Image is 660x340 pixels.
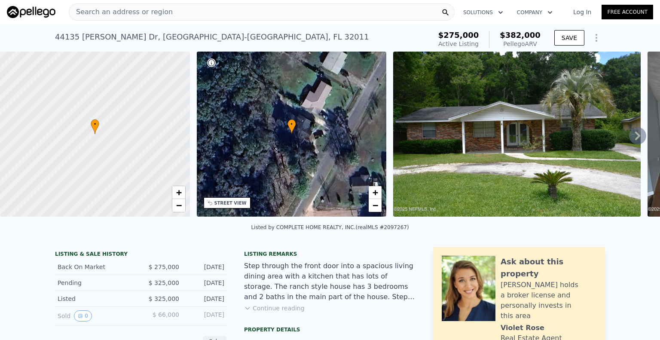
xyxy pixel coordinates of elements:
div: [DATE] [186,294,224,303]
a: Zoom in [172,186,185,199]
span: • [287,120,296,128]
span: $275,000 [438,31,479,40]
span: − [373,200,378,211]
span: • [91,120,99,128]
div: Sold [58,310,134,322]
div: Listed [58,294,134,303]
div: Pending [58,279,134,287]
button: Solutions [456,5,510,20]
div: Listed by COMPLETE HOME REALTY, INC. (realMLS #2097267) [251,224,409,230]
div: [DATE] [186,263,224,271]
span: $ 275,000 [149,263,179,270]
a: Free Account [602,5,653,19]
span: − [176,200,181,211]
a: Log In [563,8,602,16]
button: View historical data [74,310,92,322]
span: Search an address or region [69,7,173,17]
img: Pellego [7,6,55,18]
div: Listing remarks [244,251,416,257]
img: Sale: 167034567 Parcel: 41700968 [393,52,641,217]
div: Back On Market [58,263,134,271]
div: Step through the front door into a spacious living dining area with a kitchen that has lots of st... [244,261,416,302]
div: Property details [244,326,416,333]
div: [DATE] [186,310,224,322]
span: $ 325,000 [149,295,179,302]
a: Zoom in [369,186,382,199]
button: SAVE [554,30,584,46]
a: Zoom out [369,199,382,212]
span: $ 66,000 [153,311,179,318]
div: • [287,119,296,134]
button: Continue reading [244,304,305,312]
button: Company [510,5,559,20]
span: $ 325,000 [149,279,179,286]
div: • [91,119,99,134]
div: Ask about this property [501,256,596,280]
div: 44135 [PERSON_NAME] Dr , [GEOGRAPHIC_DATA]-[GEOGRAPHIC_DATA] , FL 32011 [55,31,369,43]
div: [DATE] [186,279,224,287]
div: Violet Rose [501,323,544,333]
div: STREET VIEW [214,200,247,206]
div: LISTING & SALE HISTORY [55,251,227,259]
span: + [176,187,181,198]
a: Zoom out [172,199,185,212]
span: $382,000 [500,31,541,40]
button: Show Options [588,29,605,46]
div: Pellego ARV [500,40,541,48]
span: + [373,187,378,198]
div: [PERSON_NAME] holds a broker license and personally invests in this area [501,280,596,321]
span: Active Listing [438,40,479,47]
